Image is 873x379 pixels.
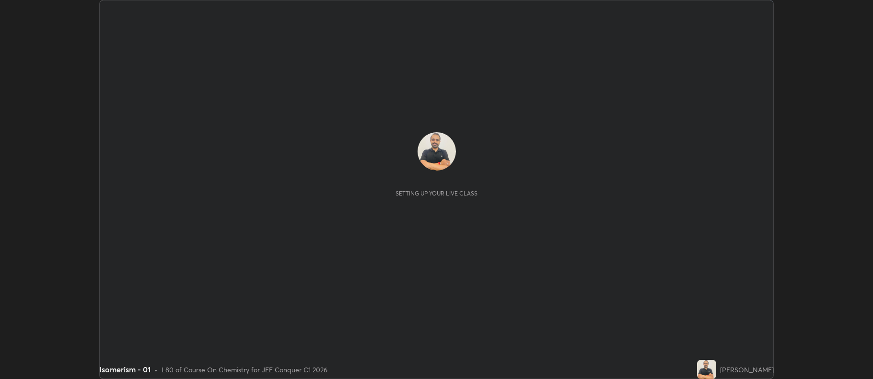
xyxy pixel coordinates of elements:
img: 9736e7a92cd840a59b1b4dd6496f0469.jpg [418,132,456,171]
div: • [154,365,158,375]
img: 9736e7a92cd840a59b1b4dd6496f0469.jpg [697,360,716,379]
div: Setting up your live class [396,190,477,197]
div: Isomerism - 01 [99,364,151,375]
div: [PERSON_NAME] [720,365,774,375]
div: L80 of Course On Chemistry for JEE Conquer C1 2026 [162,365,327,375]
